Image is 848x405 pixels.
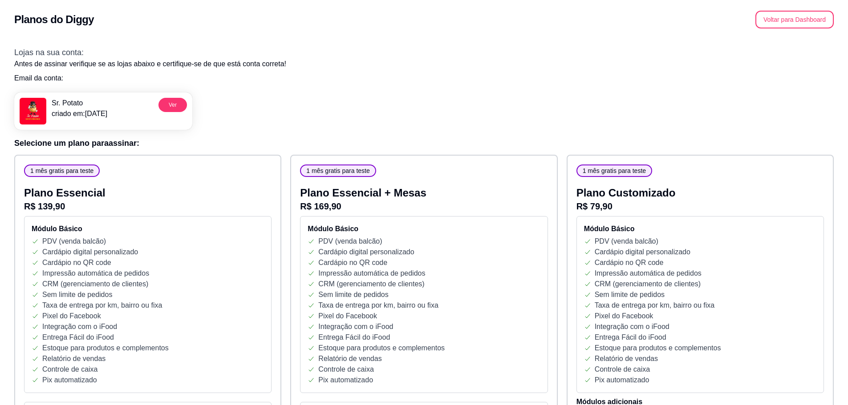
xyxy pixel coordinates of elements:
p: Cardápio digital personalizado [42,247,138,257]
h4: Módulo Básico [308,224,540,234]
p: PDV (venda balcão) [42,236,106,247]
p: Relatório de vendas [318,353,381,364]
p: R$ 139,90 [24,200,272,213]
p: PDV (venda balcão) [595,236,658,247]
p: Cardápio no QR code [318,257,387,268]
p: Plano Customizado [576,186,824,200]
p: Impressão automática de pedidos [595,268,702,279]
p: CRM (gerenciamento de clientes) [318,279,424,289]
p: Entrega Fácil do iFood [318,332,390,343]
p: Cardápio no QR code [42,257,111,268]
a: Voltar para Dashboard [755,16,834,23]
p: Sem limite de pedidos [42,289,112,300]
p: Pixel do Facebook [318,311,377,321]
span: 1 mês gratis para teste [27,166,97,175]
button: Voltar para Dashboard [755,11,834,28]
img: menu logo [20,98,46,124]
p: Plano Essencial + Mesas [300,186,548,200]
p: Pixel do Facebook [595,311,653,321]
p: Estoque para produtos e complementos [42,343,169,353]
p: Relatório de vendas [42,353,105,364]
p: Entrega Fácil do iFood [42,332,114,343]
p: R$ 169,90 [300,200,548,213]
p: Impressão automática de pedidos [42,268,149,279]
h2: Planos do Diggy [14,12,94,27]
p: Sem limite de pedidos [595,289,665,300]
h4: Módulo Básico [584,224,816,234]
p: Cardápio no QR code [595,257,664,268]
p: Cardápio digital personalizado [318,247,414,257]
p: CRM (gerenciamento de clientes) [42,279,148,289]
p: Integração com o iFood [318,321,393,332]
p: Pix automatizado [42,375,97,385]
p: Estoque para produtos e complementos [318,343,445,353]
p: Pix automatizado [595,375,649,385]
p: CRM (gerenciamento de clientes) [595,279,701,289]
p: Pix automatizado [318,375,373,385]
p: Sr. Potato [52,98,107,108]
p: Relatório de vendas [595,353,658,364]
p: Estoque para produtos e complementos [595,343,721,353]
h3: Lojas na sua conta: [14,46,834,59]
p: Integração com o iFood [595,321,669,332]
h3: Selecione um plano para assinar : [14,137,834,149]
span: 1 mês gratis para teste [579,166,649,175]
a: menu logoSr. Potatocriado em:[DATE]Ver [14,92,192,130]
p: Controle de caixa [318,364,374,375]
p: Antes de assinar verifique se as lojas abaixo e certifique-se de que está conta correta! [14,59,834,69]
p: Sem limite de pedidos [318,289,388,300]
p: Controle de caixa [42,364,98,375]
p: Plano Essencial [24,186,272,200]
button: Ver [158,98,187,112]
p: Taxa de entrega por km, bairro ou fixa [318,300,438,311]
p: criado em: [DATE] [52,108,107,119]
p: Impressão automática de pedidos [318,268,425,279]
p: PDV (venda balcão) [318,236,382,247]
p: Email da conta: [14,73,834,84]
span: 1 mês gratis para teste [303,166,373,175]
p: Controle de caixa [595,364,650,375]
p: Taxa de entrega por km, bairro ou fixa [595,300,714,311]
p: Pixel do Facebook [42,311,101,321]
p: Taxa de entrega por km, bairro ou fixa [42,300,162,311]
h4: Módulo Básico [32,224,264,234]
p: Cardápio digital personalizado [595,247,690,257]
p: Integração com o iFood [42,321,117,332]
p: Entrega Fácil do iFood [595,332,666,343]
p: R$ 79,90 [576,200,824,213]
